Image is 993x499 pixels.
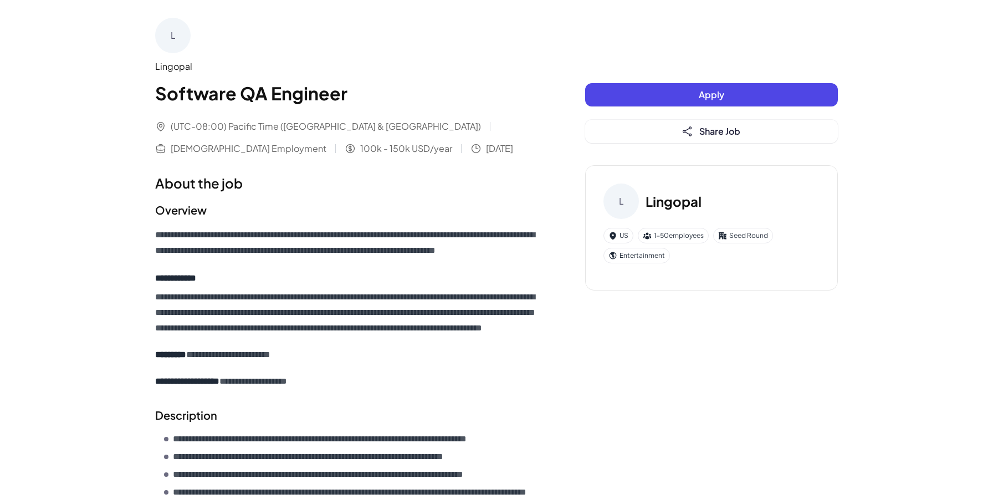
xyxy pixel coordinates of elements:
[155,60,541,73] div: Lingopal
[155,407,541,424] h2: Description
[155,18,191,53] div: L
[155,80,541,106] h1: Software QA Engineer
[155,202,541,218] h2: Overview
[603,248,670,263] div: Entertainment
[646,191,702,211] h3: Lingopal
[713,228,773,243] div: Seed Round
[171,142,326,155] span: [DEMOGRAPHIC_DATA] Employment
[603,184,639,219] div: L
[603,228,633,243] div: US
[171,120,481,133] span: (UTC-08:00) Pacific Time ([GEOGRAPHIC_DATA] & [GEOGRAPHIC_DATA])
[699,89,724,100] span: Apply
[699,125,740,137] span: Share Job
[155,173,541,193] h1: About the job
[486,142,513,155] span: [DATE]
[360,142,452,155] span: 100k - 150k USD/year
[585,120,838,143] button: Share Job
[585,83,838,106] button: Apply
[638,228,709,243] div: 1-50 employees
